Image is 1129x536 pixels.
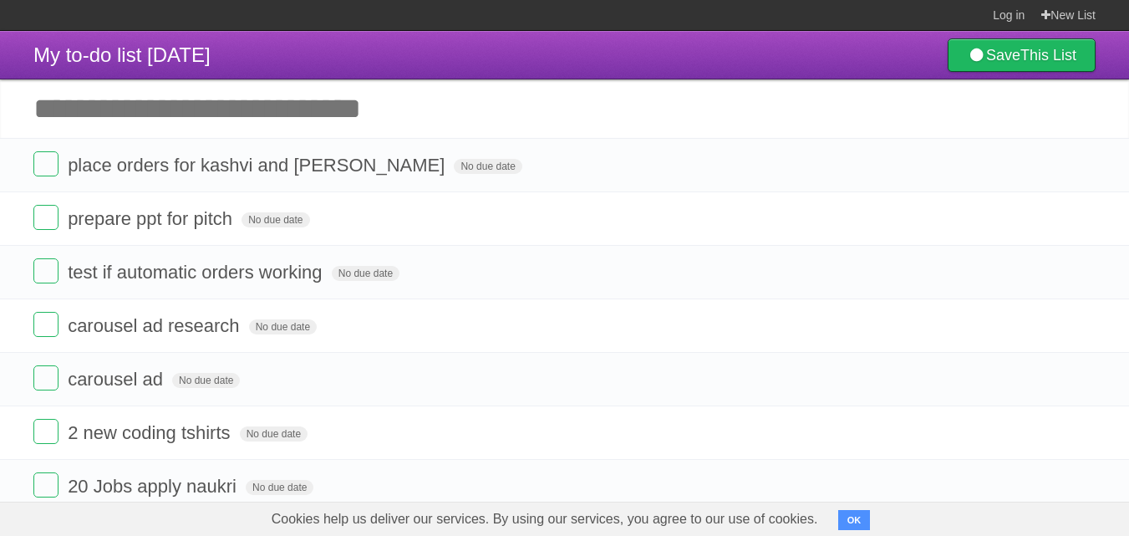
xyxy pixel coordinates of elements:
[68,208,236,229] span: prepare ppt for pitch
[255,503,835,536] span: Cookies help us deliver our services. By using our services, you agree to our use of cookies.
[249,319,317,334] span: No due date
[172,373,240,388] span: No due date
[68,155,449,176] span: place orders for kashvi and [PERSON_NAME]
[33,472,58,498] label: Done
[838,510,871,530] button: OK
[246,480,313,495] span: No due date
[33,365,58,391] label: Done
[68,476,241,497] span: 20 Jobs apply naukri
[1020,47,1076,64] b: This List
[240,426,308,442] span: No due date
[242,212,309,227] span: No due date
[454,159,521,174] span: No due date
[33,43,211,66] span: My to-do list [DATE]
[33,258,58,283] label: Done
[68,422,234,443] span: 2 new coding tshirts
[68,315,243,336] span: carousel ad research
[332,266,399,281] span: No due date
[68,262,326,283] span: test if automatic orders working
[948,38,1096,72] a: SaveThis List
[33,205,58,230] label: Done
[68,369,167,390] span: carousel ad
[33,312,58,337] label: Done
[33,419,58,444] label: Done
[33,151,58,176] label: Done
